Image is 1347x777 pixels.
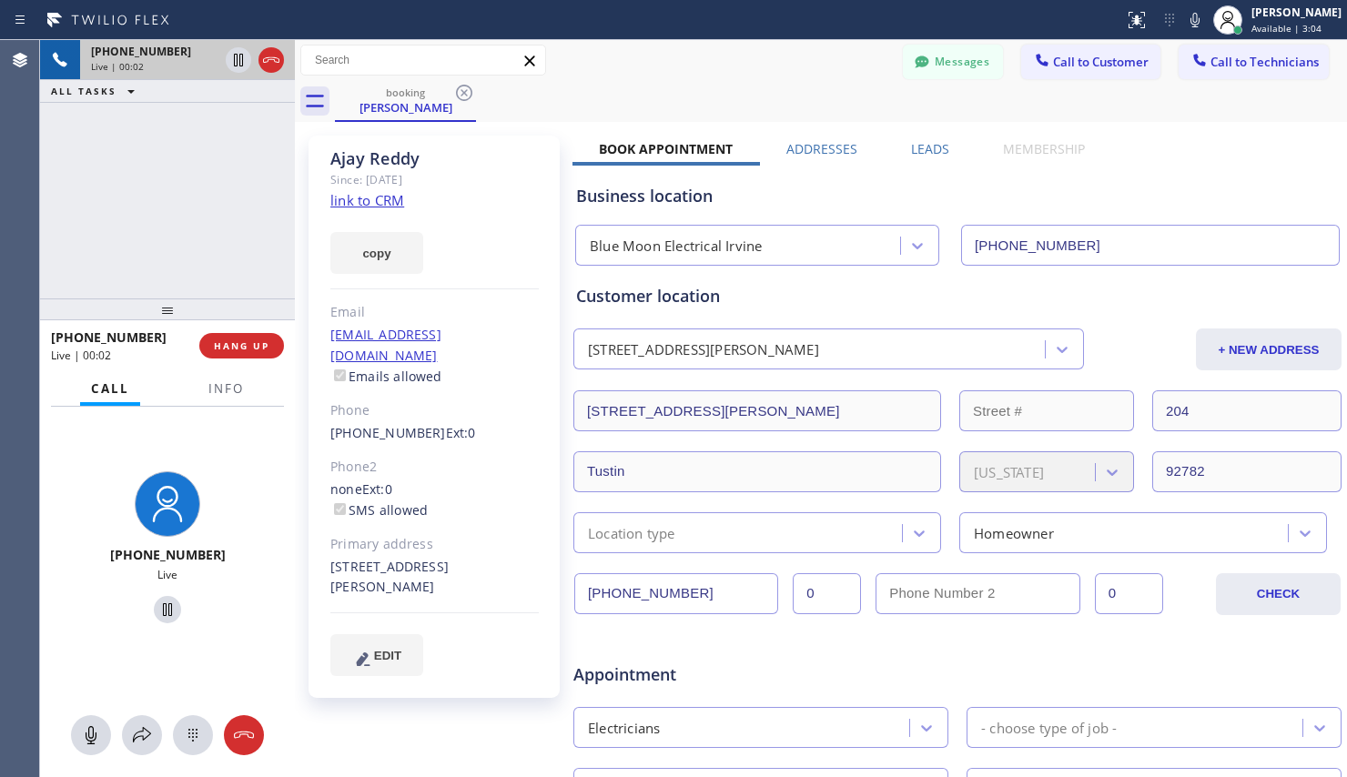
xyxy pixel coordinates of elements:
[590,236,762,257] div: Blue Moon Electrical Irvine
[576,184,1339,208] div: Business location
[224,715,264,755] button: Hang up
[122,715,162,755] button: Open directory
[1216,573,1341,615] button: CHECK
[330,634,423,676] button: EDIT
[330,400,539,421] div: Phone
[876,573,1079,614] input: Phone Number 2
[80,371,140,407] button: Call
[330,557,539,599] div: [STREET_ADDRESS][PERSON_NAME]
[110,546,226,563] span: [PHONE_NUMBER]
[334,503,346,515] input: SMS allowed
[337,99,474,116] div: [PERSON_NAME]
[214,339,269,352] span: HANG UP
[786,140,857,157] label: Addresses
[330,534,539,555] div: Primary address
[330,191,404,209] a: link to CRM
[337,86,474,99] div: booking
[588,339,819,360] div: [STREET_ADDRESS][PERSON_NAME]
[40,80,153,102] button: ALL TASKS
[208,380,244,397] span: Info
[374,649,401,662] span: EDIT
[226,47,251,73] button: Hold Customer
[1182,7,1208,33] button: Mute
[330,326,441,364] a: [EMAIL_ADDRESS][DOMAIN_NAME]
[330,457,539,478] div: Phone2
[91,380,129,397] span: Call
[51,85,116,97] span: ALL TASKS
[330,501,428,519] label: SMS allowed
[573,662,827,687] span: Appointment
[330,368,442,385] label: Emails allowed
[1053,54,1149,70] span: Call to Customer
[1251,5,1342,20] div: [PERSON_NAME]
[959,390,1134,431] input: Street #
[981,717,1117,738] div: - choose type of job -
[330,232,423,274] button: copy
[334,369,346,381] input: Emails allowed
[599,140,733,157] label: Book Appointment
[51,348,111,363] span: Live | 00:02
[91,60,144,73] span: Live | 00:02
[1152,390,1342,431] input: Apt. #
[1095,573,1163,614] input: Ext. 2
[588,522,675,543] div: Location type
[173,715,213,755] button: Open dialpad
[1196,328,1342,370] button: + NEW ADDRESS
[574,573,778,614] input: Phone Number
[793,573,861,614] input: Ext.
[337,81,474,120] div: Ajay Reddy
[330,479,539,521] div: none
[1003,140,1085,157] label: Membership
[446,424,476,441] span: Ext: 0
[588,717,660,738] div: Electricians
[576,284,1339,308] div: Customer location
[258,47,284,73] button: Hang up
[330,148,539,169] div: Ajay Reddy
[154,596,181,623] button: Hold Customer
[157,567,177,582] span: Live
[330,302,539,323] div: Email
[903,45,1003,79] button: Messages
[1251,22,1322,35] span: Available | 3:04
[199,333,284,358] button: HANG UP
[573,390,941,431] input: Address
[573,451,941,492] input: City
[1152,451,1342,492] input: ZIP
[1210,54,1319,70] span: Call to Technicians
[362,480,392,498] span: Ext: 0
[91,44,191,59] span: [PHONE_NUMBER]
[197,371,255,407] button: Info
[301,45,545,75] input: Search
[330,424,446,441] a: [PHONE_NUMBER]
[911,140,949,157] label: Leads
[974,522,1054,543] div: Homeowner
[71,715,111,755] button: Mute
[1179,45,1329,79] button: Call to Technicians
[1021,45,1160,79] button: Call to Customer
[961,225,1340,266] input: Phone Number
[330,169,539,190] div: Since: [DATE]
[51,328,167,346] span: [PHONE_NUMBER]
